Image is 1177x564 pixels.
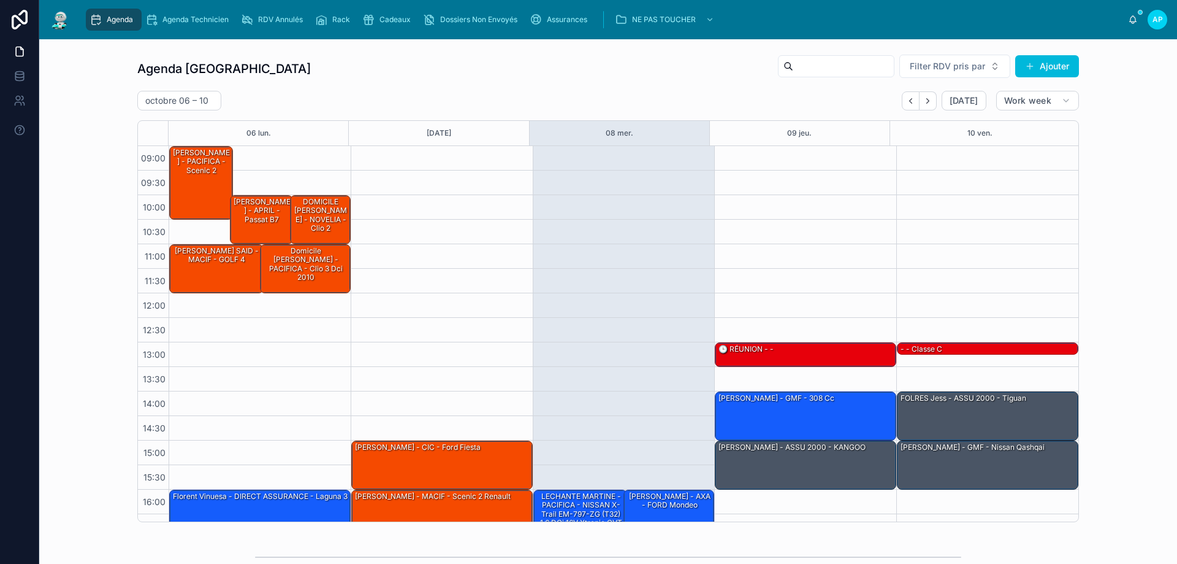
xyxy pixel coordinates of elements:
div: FOLRES jess - ASSU 2000 - tiguan [899,393,1027,404]
span: 09:00 [138,153,169,163]
span: Rack [332,15,350,25]
span: 16:00 [140,496,169,507]
div: Florent Vinuesa - DIRECT ASSURANCE - laguna 3 [170,490,350,538]
a: Assurances [526,9,596,31]
div: [PERSON_NAME] - APRIL - passat B7 [232,196,292,225]
span: 13:00 [140,349,169,360]
span: 10:00 [140,202,169,212]
button: 10 ven. [967,121,992,145]
span: 11:00 [142,251,169,261]
span: RDV Annulés [258,15,303,25]
button: Next [920,91,937,110]
span: 12:30 [140,325,169,335]
span: 10:30 [140,226,169,237]
span: 14:00 [140,398,169,409]
span: 15:30 [140,472,169,482]
div: [PERSON_NAME] - ASSU 2000 - KANGOO [715,441,896,489]
a: Dossiers Non Envoyés [419,9,526,31]
div: [PERSON_NAME] - AXA - FORD mondeo [624,490,714,538]
img: App logo [49,10,71,29]
a: Agenda [86,9,142,31]
div: [PERSON_NAME] - GMF - 308 cc [717,393,836,404]
div: - - classe c [899,344,943,355]
a: RDV Annulés [237,9,311,31]
span: NE PAS TOUCHER [632,15,696,25]
div: [PERSON_NAME] SAID - MACIF - GOLF 4 [172,245,262,266]
div: [PERSON_NAME] - APRIL - passat B7 [230,196,293,244]
div: Florent Vinuesa - DIRECT ASSURANCE - laguna 3 [172,491,349,502]
div: DOMICILE [PERSON_NAME] - NOVELIA - Clio 2 [291,196,350,244]
span: 11:30 [142,276,169,286]
div: [PERSON_NAME] - CIC - ford fiesta [354,442,482,453]
div: DOMICILE [PERSON_NAME] - NOVELIA - Clio 2 [292,196,349,234]
button: Work week [996,91,1079,110]
h2: octobre 06 – 10 [145,95,208,107]
div: scrollable content [81,6,1128,33]
div: - - classe c [897,343,1078,355]
button: Ajouter [1015,55,1079,77]
a: Agenda Technicien [142,9,237,31]
span: 16:30 [140,521,169,531]
span: Agenda Technicien [162,15,229,25]
span: 13:30 [140,374,169,384]
button: 08 mer. [606,121,633,145]
button: 06 lun. [246,121,271,145]
button: [DATE] [427,121,451,145]
a: NE PAS TOUCHER [611,9,720,31]
span: [DATE] [950,95,978,106]
div: 🕒 RÉUNION - - [717,344,775,355]
span: Dossiers Non Envoyés [440,15,517,25]
div: LECHANTE MARTINE - PACIFICA - NISSAN X-Trail EM-797-ZG (T32) 1.6 dCi 16V Xtronic CVT 2WD S&S 130 ... [536,491,627,546]
h1: Agenda [GEOGRAPHIC_DATA] [137,60,311,77]
div: [PERSON_NAME] - PACIFICA - scenic 2 [172,147,232,176]
div: [PERSON_NAME] - PACIFICA - scenic 2 [170,147,232,219]
a: Rack [311,9,359,31]
button: Select Button [899,55,1010,78]
div: [PERSON_NAME] - GMF - Nissan qashqai [897,441,1078,489]
button: 09 jeu. [787,121,812,145]
span: Agenda [107,15,133,25]
a: Cadeaux [359,9,419,31]
div: [PERSON_NAME] SAID - MACIF - GOLF 4 [170,245,263,293]
span: AP [1152,15,1163,25]
div: Domicile [PERSON_NAME] - PACIFICA - clio 3 dci 2010 [261,245,350,293]
button: [DATE] [942,91,986,110]
span: Cadeaux [379,15,411,25]
span: 09:30 [138,177,169,188]
div: LECHANTE MARTINE - PACIFICA - NISSAN X-Trail EM-797-ZG (T32) 1.6 dCi 16V Xtronic CVT 2WD S&S 130 ... [534,490,627,538]
div: [PERSON_NAME] - AXA - FORD mondeo [626,491,713,511]
span: 14:30 [140,423,169,433]
div: Domicile [PERSON_NAME] - PACIFICA - clio 3 dci 2010 [262,245,349,284]
span: Filter RDV pris par [910,60,985,72]
div: 🕒 RÉUNION - - [715,343,896,366]
div: [PERSON_NAME] - GMF - 308 cc [715,392,896,440]
div: [PERSON_NAME] - CIC - ford fiesta [352,441,532,489]
button: Back [902,91,920,110]
div: [PERSON_NAME] - MACIF - scenic 2 renault [354,491,512,502]
span: 12:00 [140,300,169,311]
span: 15:00 [140,447,169,458]
span: Work week [1004,95,1051,106]
div: [PERSON_NAME] - GMF - Nissan qashqai [899,442,1046,453]
div: FOLRES jess - ASSU 2000 - tiguan [897,392,1078,440]
div: [PERSON_NAME] - ASSU 2000 - KANGOO [717,442,867,453]
div: [PERSON_NAME] - MACIF - scenic 2 renault [352,490,532,563]
span: Assurances [547,15,587,25]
